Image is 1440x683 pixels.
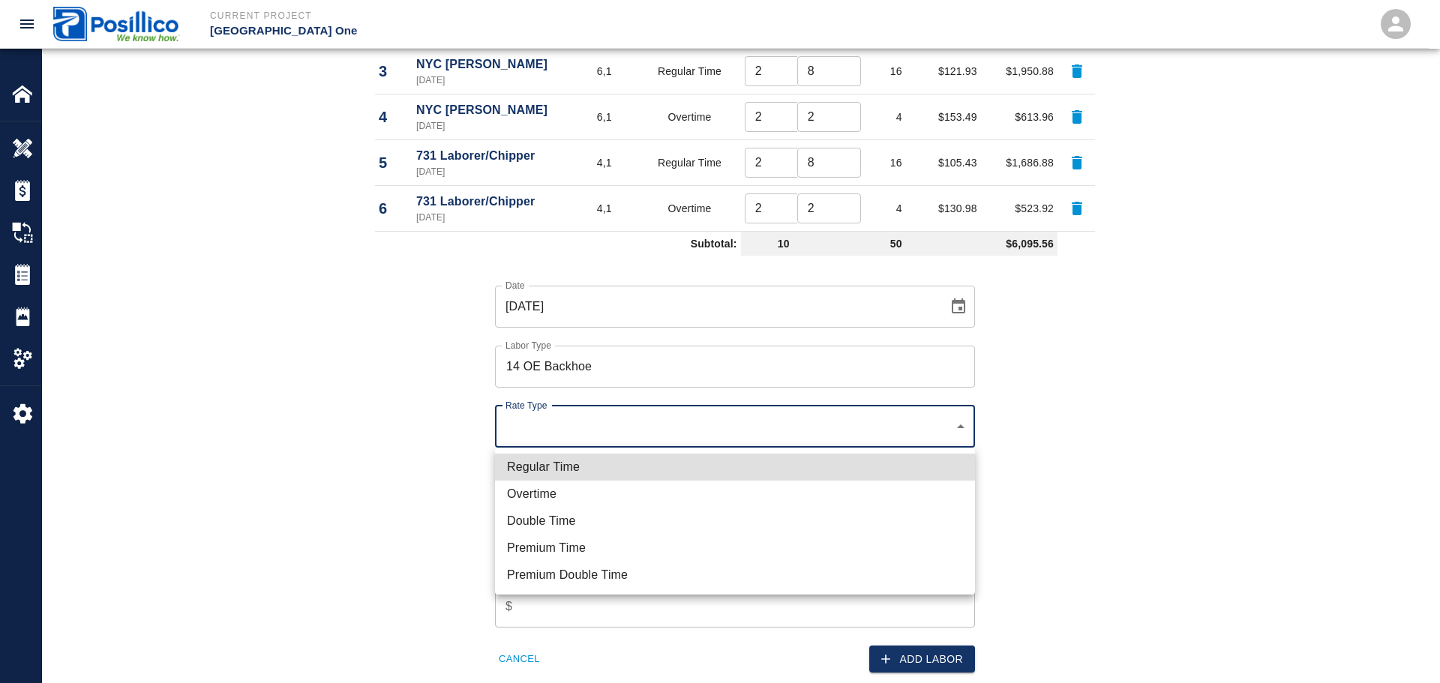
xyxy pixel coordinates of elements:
[1365,611,1440,683] iframe: Chat Widget
[495,562,975,589] li: Premium Double Time
[495,454,975,481] li: Regular Time
[495,535,975,562] li: Premium Time
[495,508,975,535] li: Double Time
[495,481,975,508] li: Overtime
